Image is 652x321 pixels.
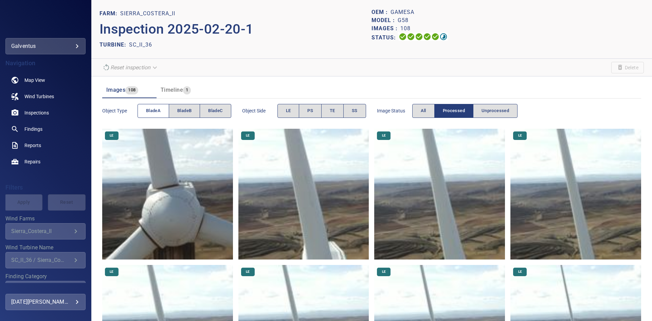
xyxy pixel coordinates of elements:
[434,104,473,118] button: Processed
[5,137,86,154] a: reports noActive
[277,104,366,118] div: objectSide
[277,104,300,118] button: LE
[242,269,254,274] span: LE
[24,93,54,100] span: Wind Turbines
[611,62,644,73] span: Unable to delete the inspection due to your user permissions
[120,10,175,18] p: Sierra_Costera_II
[169,104,200,118] button: bladeB
[321,104,344,118] button: TE
[5,105,86,121] a: inspections noActive
[24,142,41,149] span: Reports
[99,61,161,73] div: Unable to reset the inspection due to your user permissions
[372,16,398,24] p: Model :
[5,216,86,221] label: Wind Farms
[482,107,509,115] span: Unprocessed
[412,104,518,118] div: imageStatus
[307,107,313,115] span: PS
[343,104,366,118] button: SS
[138,104,231,118] div: objectType
[125,86,138,94] span: 108
[5,245,86,250] label: Wind Turbine Name
[99,41,129,49] p: TURBINE:
[11,297,80,307] div: [DATE][PERSON_NAME]
[110,64,150,71] em: Reset inspection
[399,33,407,41] svg: Uploading 100%
[11,41,80,52] div: galventus
[27,17,64,24] img: galventus-logo
[106,133,117,138] span: LE
[5,154,86,170] a: repairs noActive
[443,107,465,115] span: Processed
[421,107,426,115] span: All
[129,41,152,49] p: SC_II_36
[5,121,86,137] a: findings noActive
[11,257,72,263] div: SC_II_36 / Sierra_Costera_II
[415,33,423,41] svg: Selecting 100%
[412,104,435,118] button: All
[473,104,518,118] button: Unprocessed
[99,19,372,39] p: Inspection 2025-02-20-1
[5,60,86,67] h4: Navigation
[106,269,117,274] span: LE
[378,133,390,138] span: LE
[423,33,431,41] svg: ML Processing 100%
[161,87,183,93] span: Timeline
[5,274,86,279] label: Finding Category
[5,223,86,239] div: Wind Farms
[183,86,191,94] span: 1
[407,33,415,41] svg: Data Formatted 100%
[24,109,49,116] span: Inspections
[24,77,45,84] span: Map View
[11,228,72,234] div: Sierra_Costera_II
[5,88,86,105] a: windturbines noActive
[391,8,414,16] p: Gamesa
[5,252,86,268] div: Wind Turbine Name
[5,38,86,54] div: galventus
[398,16,409,24] p: G58
[514,269,526,274] span: LE
[431,33,439,41] svg: Matching 100%
[138,104,169,118] button: bladeA
[106,87,125,93] span: Images
[378,269,390,274] span: LE
[102,107,138,114] span: Object type
[299,104,322,118] button: PS
[377,107,412,114] span: Image Status
[372,24,400,33] p: Images :
[372,8,391,16] p: OEM :
[146,107,161,115] span: bladeA
[242,107,277,114] span: Object Side
[439,33,448,41] svg: Classification 86%
[5,184,86,191] h4: Filters
[24,126,42,132] span: Findings
[286,107,291,115] span: LE
[99,10,120,18] p: FARM:
[5,72,86,88] a: map noActive
[400,24,411,33] p: 108
[5,281,86,297] div: Finding Category
[242,133,254,138] span: LE
[99,61,161,73] div: Reset inspection
[177,107,192,115] span: bladeB
[208,107,222,115] span: bladeC
[24,158,40,165] span: Repairs
[372,33,399,42] p: Status:
[514,133,526,138] span: LE
[330,107,335,115] span: TE
[200,104,231,118] button: bladeC
[352,107,358,115] span: SS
